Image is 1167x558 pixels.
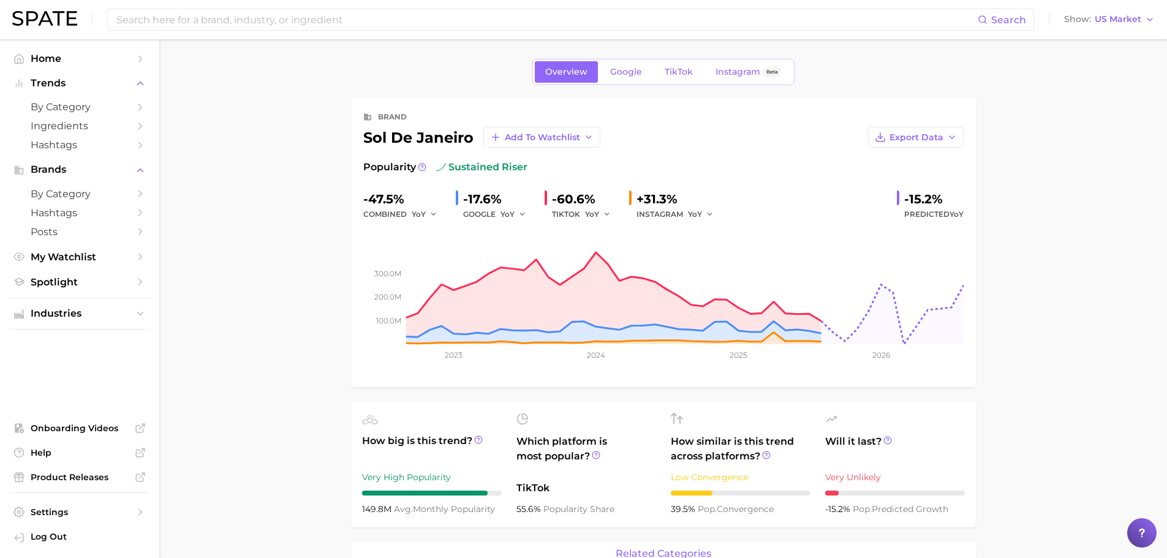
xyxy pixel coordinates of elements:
span: YoY [688,209,702,219]
span: Product Releases [31,472,129,483]
span: 149.8m [362,503,394,515]
span: How big is this trend? [362,434,502,464]
button: YoY [585,207,611,222]
a: by Category [10,184,149,203]
span: sustained riser [436,160,527,175]
div: 1 / 10 [825,491,965,496]
img: SPATE [12,11,77,26]
span: Hashtags [31,207,129,219]
span: Industries [31,308,129,319]
div: -60.6% [552,189,619,209]
a: Google [600,61,652,83]
div: 3 / 10 [671,491,810,496]
a: Hashtags [10,135,149,154]
tspan: 2026 [872,350,889,360]
span: YoY [412,209,426,219]
button: YoY [500,207,527,222]
span: Which platform is most popular? [516,434,656,475]
div: Very High Popularity [362,470,502,484]
span: YoY [500,209,515,219]
abbr: popularity index [853,503,872,515]
span: Popularity [363,160,416,175]
button: Export Data [868,127,964,148]
div: 9 / 10 [362,491,502,496]
button: Add to Watchlist [483,127,600,148]
div: brand [378,110,407,124]
span: 39.5% [671,503,698,515]
tspan: 2025 [730,350,747,360]
span: YoY [950,209,964,219]
span: Settings [31,507,129,518]
div: GOOGLE [463,207,535,222]
a: Onboarding Videos [10,419,149,437]
button: Brands [10,160,149,179]
span: Home [31,53,129,64]
span: by Category [31,101,129,113]
a: Product Releases [10,468,149,486]
span: Beta [766,67,778,77]
span: Spotlight [31,276,129,288]
a: Hashtags [10,203,149,222]
span: Add to Watchlist [505,132,580,143]
span: Export Data [889,132,943,143]
button: ShowUS Market [1061,12,1158,28]
span: My Watchlist [31,251,129,263]
span: -15.2% [825,503,853,515]
a: TikTok [654,61,703,83]
div: -15.2% [904,189,964,209]
div: combined [363,207,446,222]
img: sustained riser [436,162,446,172]
span: monthly popularity [394,503,495,515]
span: 55.6% [516,503,543,515]
a: My Watchlist [10,247,149,266]
a: Log out. Currently logged in with e-mail jenna.rody@group-ibg.com. [10,527,149,548]
span: Ingredients [31,120,129,132]
input: Search here for a brand, industry, or ingredient [115,9,978,30]
span: Hashtags [31,139,129,151]
span: convergence [698,503,774,515]
span: popularity share [543,503,614,515]
span: Google [610,67,642,77]
div: Low Convergence [671,470,810,484]
span: predicted growth [853,503,948,515]
span: Help [31,447,129,458]
div: +31.3% [636,189,722,209]
a: Posts [10,222,149,241]
span: Predicted [904,207,964,222]
span: Show [1064,16,1091,23]
a: Ingredients [10,116,149,135]
button: YoY [688,207,714,222]
tspan: 2024 [586,350,605,360]
div: sol de janeiro [363,127,600,148]
span: How similar is this trend across platforms? [671,434,810,464]
span: Search [991,14,1026,26]
span: TikTok [665,67,693,77]
a: Spotlight [10,273,149,292]
div: -17.6% [463,189,535,209]
span: Will it last? [825,434,965,464]
div: INSTAGRAM [636,207,722,222]
a: Help [10,443,149,462]
span: YoY [585,209,599,219]
span: Instagram [716,67,760,77]
span: by Category [31,188,129,200]
span: Brands [31,164,129,175]
span: TikTok [516,481,656,496]
div: TIKTOK [552,207,619,222]
span: Trends [31,78,129,89]
a: Overview [535,61,598,83]
abbr: popularity index [698,503,717,515]
span: Posts [31,226,129,238]
a: Settings [10,503,149,521]
a: by Category [10,97,149,116]
span: Onboarding Videos [31,423,129,434]
button: YoY [412,207,438,222]
div: Very Unlikely [825,470,965,484]
div: -47.5% [363,189,446,209]
span: Log Out [31,531,140,542]
button: Industries [10,304,149,323]
a: Home [10,49,149,68]
span: Overview [545,67,587,77]
tspan: 2023 [445,350,463,360]
span: US Market [1095,16,1141,23]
